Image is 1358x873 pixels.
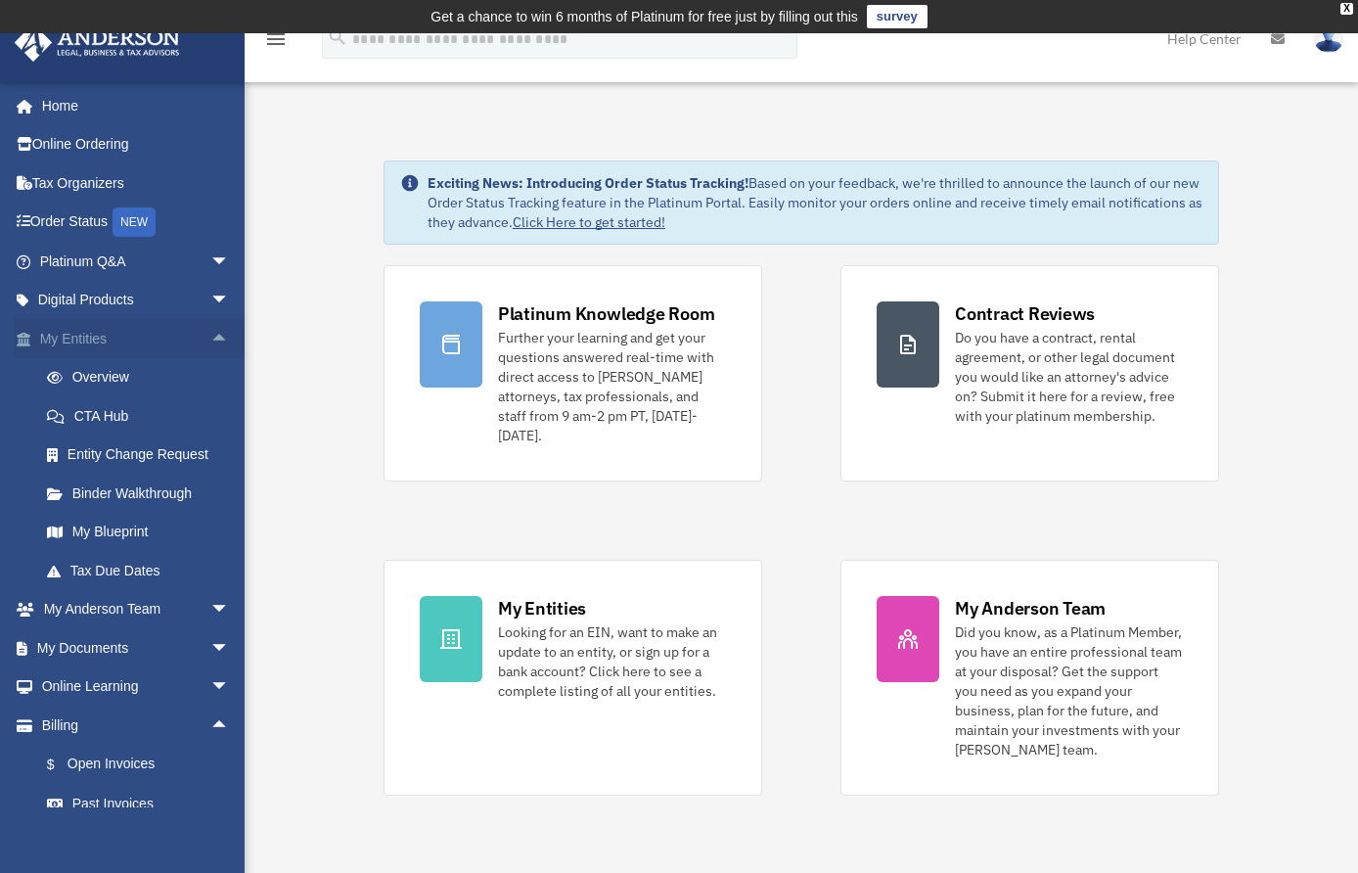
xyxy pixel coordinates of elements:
a: Platinum Q&Aarrow_drop_down [14,242,259,281]
a: Tax Due Dates [27,551,259,590]
a: Click Here to get started! [513,213,665,231]
img: User Pic [1314,24,1343,53]
div: Get a chance to win 6 months of Platinum for free just by filling out this [430,5,858,28]
img: Anderson Advisors Platinum Portal [9,23,186,62]
i: menu [264,27,288,51]
a: Entity Change Request [27,436,259,475]
span: arrow_drop_down [210,590,249,630]
a: Online Ordering [14,125,259,164]
span: arrow_drop_down [210,628,249,668]
a: $Open Invoices [27,745,259,785]
a: Past Invoices [27,784,259,823]
div: Platinum Knowledge Room [498,301,715,326]
div: Further your learning and get your questions answered real-time with direct access to [PERSON_NAM... [498,328,726,445]
a: Contract Reviews Do you have a contract, rental agreement, or other legal document you would like... [840,265,1219,482]
a: Binder Walkthrough [27,474,259,513]
span: arrow_drop_down [210,242,249,282]
span: arrow_drop_up [210,706,249,746]
div: My Entities [498,596,586,620]
div: Do you have a contract, rental agreement, or other legal document you would like an attorney's ad... [955,328,1183,426]
div: Looking for an EIN, want to make an update to an entity, or sign up for a bank account? Click her... [498,622,726,701]
a: My Blueprint [27,513,259,552]
a: My Anderson Teamarrow_drop_down [14,590,259,629]
a: My Entities Looking for an EIN, want to make an update to an entity, or sign up for a bank accoun... [384,560,762,796]
strong: Exciting News: Introducing Order Status Tracking! [428,174,748,192]
div: NEW [113,207,156,237]
a: Order StatusNEW [14,203,259,243]
a: My Documentsarrow_drop_down [14,628,259,667]
span: arrow_drop_down [210,667,249,708]
a: Online Learningarrow_drop_down [14,667,259,707]
div: Contract Reviews [955,301,1095,326]
a: Billingarrow_drop_up [14,706,259,745]
a: Overview [27,358,259,397]
div: close [1340,3,1353,15]
a: My Anderson Team Did you know, as a Platinum Member, you have an entire professional team at your... [840,560,1219,796]
div: Based on your feedback, we're thrilled to announce the launch of our new Order Status Tracking fe... [428,173,1202,232]
div: My Anderson Team [955,596,1106,620]
i: search [327,26,348,48]
span: $ [58,753,68,777]
a: Platinum Knowledge Room Further your learning and get your questions answered real-time with dire... [384,265,762,482]
a: Digital Productsarrow_drop_down [14,281,259,320]
a: Home [14,86,249,125]
span: arrow_drop_down [210,281,249,321]
span: arrow_drop_up [210,319,249,359]
a: My Entitiesarrow_drop_up [14,319,259,358]
a: survey [867,5,928,28]
a: menu [264,34,288,51]
a: Tax Organizers [14,163,259,203]
div: Did you know, as a Platinum Member, you have an entire professional team at your disposal? Get th... [955,622,1183,759]
a: CTA Hub [27,396,259,436]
